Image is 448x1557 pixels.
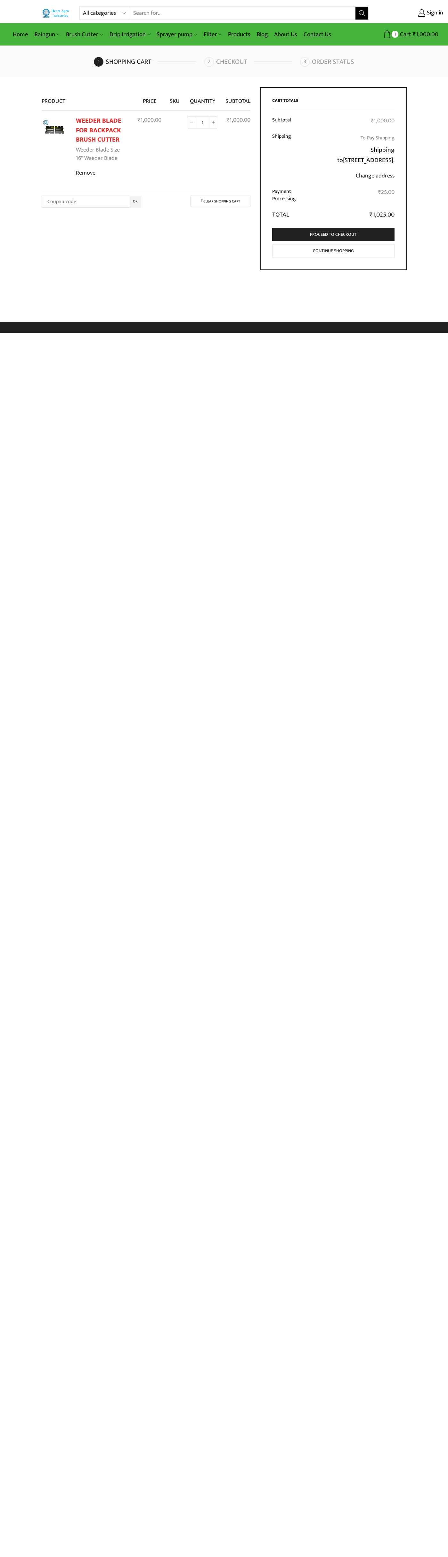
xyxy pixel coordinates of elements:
p: Shipping to . [318,145,394,165]
img: Weeder Blade For Brush Cutter [42,117,67,143]
button: Search button [355,7,368,20]
a: WEEDER BLADE FOR BACKPACK BRUSH CUTTER [76,115,121,145]
input: Product quantity [195,116,210,128]
th: SKU [166,87,184,110]
th: Total [272,206,314,220]
a: Home [10,27,31,42]
th: Subtotal [272,113,314,129]
bdi: 1,000.00 [413,29,438,39]
bdi: 1,000.00 [371,116,395,126]
th: Quantity [183,87,221,110]
span: ₹ [378,187,381,197]
span: ₹ [227,115,230,125]
th: Subtotal [221,87,250,110]
span: 1 [392,31,398,37]
span: Sign in [425,9,443,17]
a: Proceed to checkout [272,228,395,241]
input: Search for... [130,7,355,20]
dt: Weeder Blade Size [76,146,120,154]
a: Sprayer pump [153,27,200,42]
label: To Pay Shipping [361,133,395,143]
strong: [STREET_ADDRESS] [343,155,393,166]
a: Continue shopping [272,244,395,258]
span: ₹ [371,116,374,126]
span: ₹ [138,115,141,125]
a: Products [225,27,254,42]
th: Price [134,87,166,110]
a: Raingun [31,27,63,42]
bdi: 25.00 [378,187,395,197]
bdi: 1,025.00 [370,210,395,220]
a: Checkout [204,57,298,67]
a: Brush Cutter [63,27,106,42]
input: OK [130,196,141,208]
h2: Cart totals [272,98,395,108]
a: Filter [200,27,225,42]
th: Product [42,87,134,110]
th: Payment Processing [272,184,314,206]
a: 1 Cart ₹1,000.00 [375,29,438,40]
bdi: 1,000.00 [227,115,250,125]
input: Coupon code [42,196,141,208]
a: Change address [356,171,395,181]
span: Cart [398,30,411,39]
a: Sign in [378,7,443,19]
a: Blog [254,27,271,42]
span: ₹ [413,29,416,39]
a: About Us [271,27,300,42]
a: Remove [76,169,130,177]
a: Drip Irrigation [106,27,153,42]
th: Shipping [272,129,314,184]
bdi: 1,000.00 [138,115,161,125]
a: Clear shopping cart [190,196,250,207]
span: ₹ [370,210,373,220]
a: Contact Us [300,27,334,42]
p: 16" Weeder Blade [76,154,118,163]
